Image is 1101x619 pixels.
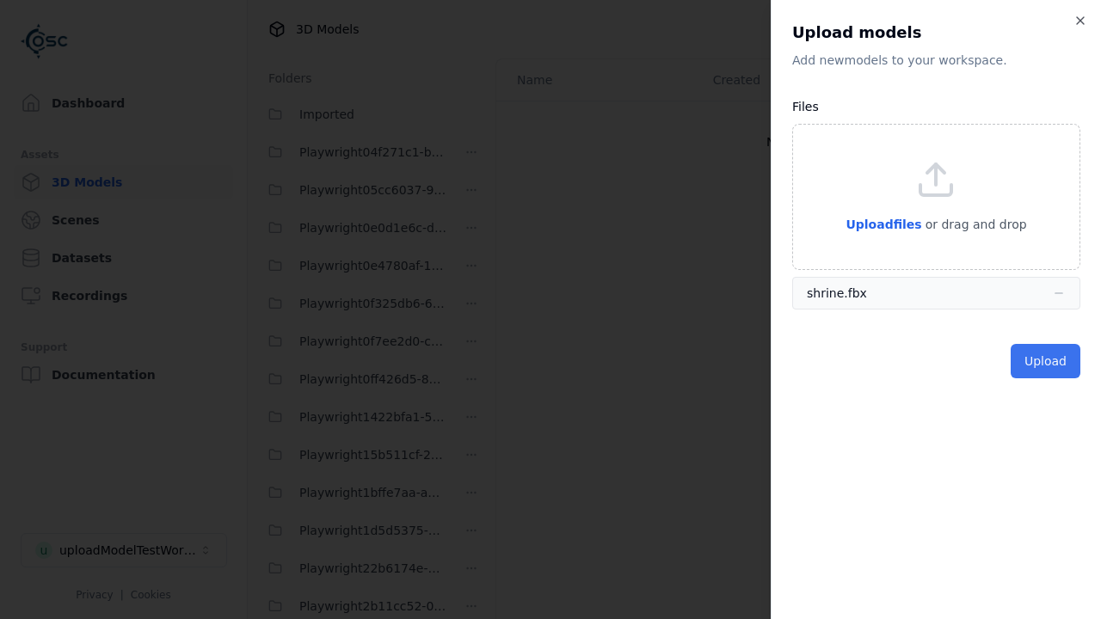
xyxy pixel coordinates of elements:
[792,52,1080,69] p: Add new model s to your workspace.
[807,285,867,302] div: shrine.fbx
[1011,344,1080,378] button: Upload
[792,100,819,113] label: Files
[846,218,921,231] span: Upload files
[922,214,1027,235] p: or drag and drop
[792,21,1080,45] h2: Upload models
